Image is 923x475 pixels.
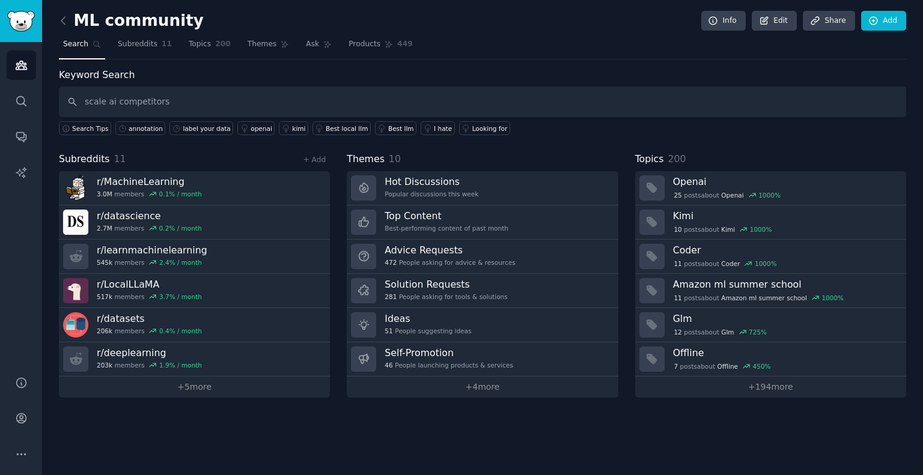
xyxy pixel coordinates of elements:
[717,362,738,371] span: Offline
[861,11,906,31] a: Add
[59,11,204,31] h2: ML community
[674,362,678,371] span: 7
[312,121,371,135] a: Best local llm
[59,69,135,80] label: Keyword Search
[758,191,781,199] div: 1000 %
[347,205,618,240] a: Top ContentBest-performing content of past month
[63,278,88,303] img: LocalLLaMA
[674,328,681,336] span: 12
[635,240,906,274] a: Coder11postsaboutCoder1000%
[347,152,385,167] span: Themes
[183,124,230,133] div: label your data
[159,292,202,301] div: 3.7 % / month
[59,240,330,274] a: r/learnmachinelearning545kmembers2.4% / month
[674,294,681,302] span: 11
[159,258,202,267] div: 2.4 % / month
[114,35,176,59] a: Subreddits11
[635,377,906,398] a: +194more
[385,224,508,232] div: Best-performing content of past month
[635,171,906,205] a: Openai25postsaboutOpenai1000%
[673,175,898,188] h3: Openai
[159,327,202,335] div: 0.4 % / month
[97,327,112,335] span: 206k
[347,342,618,377] a: Self-Promotion46People launching products & services
[673,278,898,291] h3: Amazon ml summer school
[753,362,771,371] div: 450 %
[184,35,235,59] a: Topics200
[59,342,330,377] a: r/deeplearning203kmembers1.9% / month
[306,39,319,50] span: Ask
[821,294,844,302] div: 1000 %
[674,225,681,234] span: 10
[385,190,478,198] div: Popular discussions this week
[114,153,126,165] span: 11
[375,121,416,135] a: Best llm
[7,11,35,32] img: GummySearch logo
[97,292,202,301] div: members
[97,327,202,335] div: members
[635,205,906,240] a: Kimi10postsaboutKimi1000%
[389,153,401,165] span: 10
[97,190,202,198] div: members
[279,121,308,135] a: kimi
[701,11,746,31] a: Info
[63,312,88,337] img: datasets
[385,244,515,256] h3: Advice Requests
[385,346,513,359] h3: Self-Promotion
[385,258,515,267] div: People asking for advice & resources
[97,361,202,369] div: members
[385,327,392,335] span: 51
[673,244,898,256] h3: Coder
[302,35,336,59] a: Ask
[674,191,681,199] span: 25
[673,210,898,222] h3: Kimi
[63,175,88,201] img: MachineLearning
[385,175,478,188] h3: Hot Discussions
[59,308,330,342] a: r/datasets206kmembers0.4% / month
[59,86,906,117] input: Keyword search in audience
[237,121,275,135] a: openai
[347,308,618,342] a: Ideas51People suggesting ideas
[97,361,112,369] span: 203k
[385,258,397,267] span: 472
[472,124,508,133] div: Looking for
[97,224,112,232] span: 2.7M
[397,39,413,50] span: 449
[673,327,768,337] div: post s about
[635,308,906,342] a: Glm12postsaboutGlm725%
[159,361,202,369] div: 1.9 % / month
[673,190,782,201] div: post s about
[674,259,681,268] span: 11
[388,124,414,133] div: Best llm
[326,124,368,133] div: Best local llm
[159,224,202,232] div: 0.2 % / month
[673,312,898,325] h3: Glm
[97,210,202,222] h3: r/ datascience
[385,292,507,301] div: People asking for tools & solutions
[59,35,105,59] a: Search
[721,294,807,302] span: Amazon ml summer school
[385,278,507,291] h3: Solution Requests
[755,259,777,268] div: 1000 %
[97,244,207,256] h3: r/ learnmachinelearning
[72,124,109,133] span: Search Tips
[59,171,330,205] a: r/MachineLearning3.0Mmembers0.1% / month
[673,224,773,235] div: post s about
[668,153,686,165] span: 200
[97,258,112,267] span: 545k
[59,274,330,308] a: r/LocalLLaMA517kmembers3.7% / month
[385,361,513,369] div: People launching products & services
[673,346,898,359] h3: Offline
[97,292,112,301] span: 517k
[63,210,88,235] img: datascience
[97,224,202,232] div: members
[385,292,397,301] span: 281
[97,346,202,359] h3: r/ deeplearning
[243,35,294,59] a: Themes
[347,274,618,308] a: Solution Requests281People asking for tools & solutions
[292,124,305,133] div: kimi
[673,292,845,303] div: post s about
[385,312,471,325] h3: Ideas
[59,205,330,240] a: r/datascience2.7Mmembers0.2% / month
[385,327,471,335] div: People suggesting ideas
